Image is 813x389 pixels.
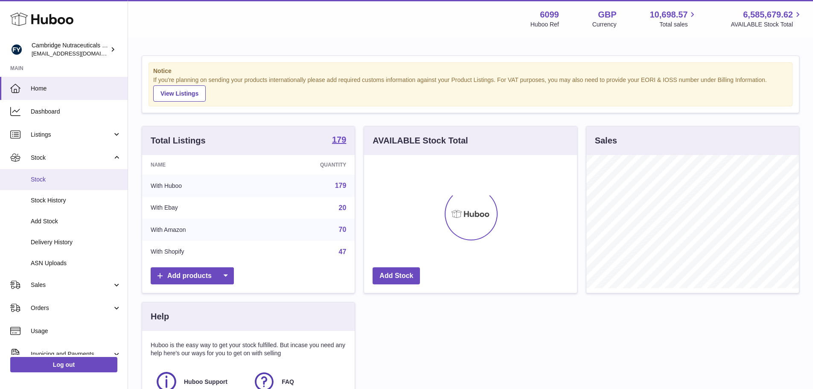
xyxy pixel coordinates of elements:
[151,311,169,322] h3: Help
[31,196,121,205] span: Stock History
[31,154,112,162] span: Stock
[31,304,112,312] span: Orders
[339,248,347,255] a: 47
[595,135,617,146] h3: Sales
[142,219,259,241] td: With Amazon
[142,175,259,197] td: With Huboo
[335,182,347,189] a: 179
[530,20,559,29] div: Huboo Ref
[151,267,234,285] a: Add products
[332,135,346,146] a: 179
[32,41,108,58] div: Cambridge Nutraceuticals Ltd
[31,350,112,358] span: Invoicing and Payments
[540,9,559,20] strong: 6099
[31,327,121,335] span: Usage
[650,9,697,29] a: 10,698.57 Total sales
[153,67,788,75] strong: Notice
[31,281,112,289] span: Sales
[10,357,117,372] a: Log out
[339,226,347,233] a: 70
[153,85,206,102] a: View Listings
[31,238,121,246] span: Delivery History
[282,378,294,386] span: FAQ
[151,135,206,146] h3: Total Listings
[31,108,121,116] span: Dashboard
[31,217,121,225] span: Add Stock
[373,267,420,285] a: Add Stock
[142,241,259,263] td: With Shopify
[743,9,793,20] span: 6,585,679.62
[142,197,259,219] td: With Ebay
[151,341,346,357] p: Huboo is the easy way to get your stock fulfilled. But incase you need any help here's our ways f...
[153,76,788,102] div: If you're planning on sending your products internationally please add required customs informati...
[31,131,112,139] span: Listings
[31,85,121,93] span: Home
[332,135,346,144] strong: 179
[659,20,697,29] span: Total sales
[731,9,803,29] a: 6,585,679.62 AVAILABLE Stock Total
[142,155,259,175] th: Name
[373,135,468,146] h3: AVAILABLE Stock Total
[31,175,121,184] span: Stock
[32,50,125,57] span: [EMAIL_ADDRESS][DOMAIN_NAME]
[184,378,227,386] span: Huboo Support
[598,9,616,20] strong: GBP
[10,43,23,56] img: huboo@camnutra.com
[650,9,688,20] span: 10,698.57
[259,155,355,175] th: Quantity
[592,20,617,29] div: Currency
[731,20,803,29] span: AVAILABLE Stock Total
[31,259,121,267] span: ASN Uploads
[339,204,347,211] a: 20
